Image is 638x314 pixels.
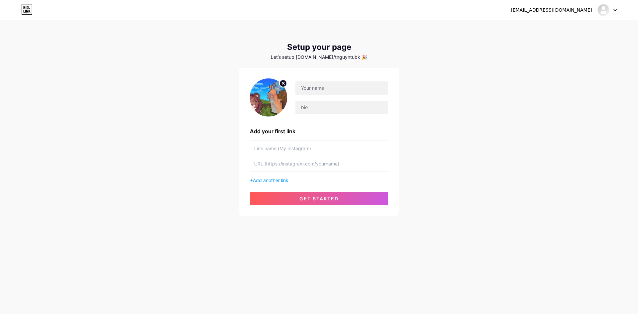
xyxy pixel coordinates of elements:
[239,43,399,52] div: Setup your page
[254,141,384,156] input: Link name (My Instagram)
[254,156,384,171] input: URL (https://instagram.com/yourname)
[295,101,388,114] input: bio
[250,192,388,205] button: get started
[597,4,610,16] img: Đạt Nguyễn Tuấn
[250,127,388,135] div: Add your first link
[295,81,388,95] input: Your name
[250,78,287,117] img: profile pic
[253,177,288,183] span: Add another link
[250,177,388,184] div: +
[239,54,399,60] div: Let’s setup [DOMAIN_NAME]/tnguyntubk 🎉
[299,196,339,201] span: get started
[511,7,592,14] div: [EMAIL_ADDRESS][DOMAIN_NAME]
